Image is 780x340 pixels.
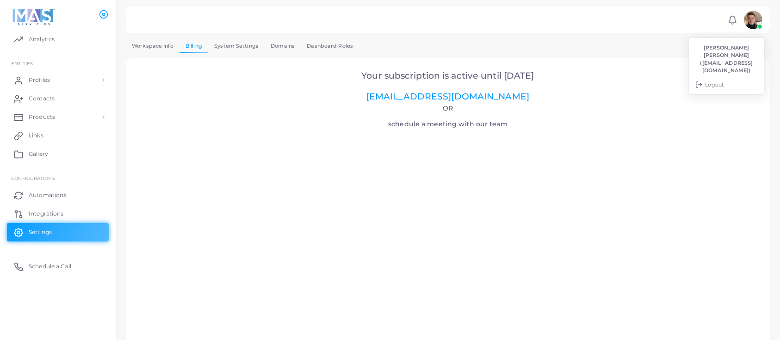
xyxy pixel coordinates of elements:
[29,150,48,158] span: Gallery
[7,223,109,241] a: Settings
[11,61,33,66] span: ENTITIES
[7,108,109,126] a: Products
[301,39,359,53] a: Dashboard Roles
[29,35,55,43] span: Analytics
[265,39,301,53] a: Domains
[741,11,765,29] a: avatar
[7,257,109,276] a: Schedule a Call
[126,39,180,53] a: Workspace Info
[29,210,63,218] span: Integrations
[7,71,109,89] a: Profiles
[688,37,765,95] ul: avatar
[7,204,109,223] a: Integrations
[29,131,43,140] span: Links
[11,175,55,181] span: Configurations
[744,11,762,29] img: avatar
[29,262,71,271] span: Schedule a Call
[29,228,52,236] span: Settings
[8,9,60,26] img: logo
[706,81,724,89] span: Logout
[29,76,50,84] span: Profiles
[180,39,208,53] a: Billing
[208,39,265,53] a: System Settings
[29,191,66,199] span: Automations
[443,104,453,112] span: Or
[7,126,109,145] a: Links
[29,113,55,121] span: Products
[29,94,55,103] span: Contacts
[366,91,529,102] a: [EMAIL_ADDRESS][DOMAIN_NAME]
[7,186,109,204] a: Automations
[7,30,109,48] a: Analytics
[139,131,757,335] iframe: Select a Date & Time - Calendly
[7,145,109,163] a: Gallery
[361,70,534,81] span: Your subscription is active until [DATE]
[7,89,109,108] a: Contacts
[139,105,757,128] h4: schedule a meeting with our team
